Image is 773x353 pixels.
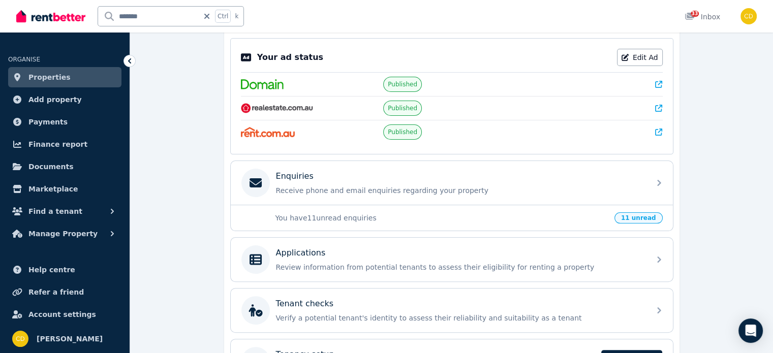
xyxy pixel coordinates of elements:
[8,282,121,302] a: Refer a friend
[738,318,763,343] div: Open Intercom Messenger
[257,51,323,63] p: Your ad status
[215,10,231,23] span: Ctrl
[28,308,96,320] span: Account settings
[8,304,121,325] a: Account settings
[276,298,334,310] p: Tenant checks
[12,331,28,347] img: Chris Dimitropoulos
[685,12,720,22] div: Inbox
[231,238,673,281] a: ApplicationsReview information from potential tenants to assess their eligibility for renting a p...
[28,116,68,128] span: Payments
[388,128,417,136] span: Published
[617,49,663,66] a: Edit Ad
[231,288,673,332] a: Tenant checksVerify a potential tenant's identity to assess their reliability and suitability as ...
[8,67,121,87] a: Properties
[28,183,78,195] span: Marketplace
[276,185,644,196] p: Receive phone and email enquiries regarding your property
[8,89,121,110] a: Add property
[28,286,84,298] span: Refer a friend
[28,264,75,276] span: Help centre
[691,11,699,17] span: 33
[614,212,663,223] span: 11 unread
[8,179,121,199] a: Marketplace
[740,8,757,24] img: Chris Dimitropoulos
[28,138,87,150] span: Finance report
[37,333,103,345] span: [PERSON_NAME]
[235,12,238,20] span: k
[16,9,85,24] img: RentBetter
[8,223,121,244] button: Manage Property
[241,79,284,89] img: Domain.com.au
[276,313,644,323] p: Verify a potential tenant's identity to assess their reliability and suitability as a tenant
[276,262,644,272] p: Review information from potential tenants to assess their eligibility for renting a property
[28,71,71,83] span: Properties
[8,201,121,221] button: Find a tenant
[8,134,121,154] a: Finance report
[28,205,82,217] span: Find a tenant
[275,213,608,223] p: You have 11 unread enquiries
[231,161,673,205] a: EnquiriesReceive phone and email enquiries regarding your property
[28,161,74,173] span: Documents
[276,247,326,259] p: Applications
[28,93,82,106] span: Add property
[276,170,314,182] p: Enquiries
[8,112,121,132] a: Payments
[388,104,417,112] span: Published
[8,260,121,280] a: Help centre
[8,56,40,63] span: ORGANISE
[8,156,121,177] a: Documents
[28,228,98,240] span: Manage Property
[241,127,295,137] img: Rent.com.au
[388,80,417,88] span: Published
[241,103,314,113] img: RealEstate.com.au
